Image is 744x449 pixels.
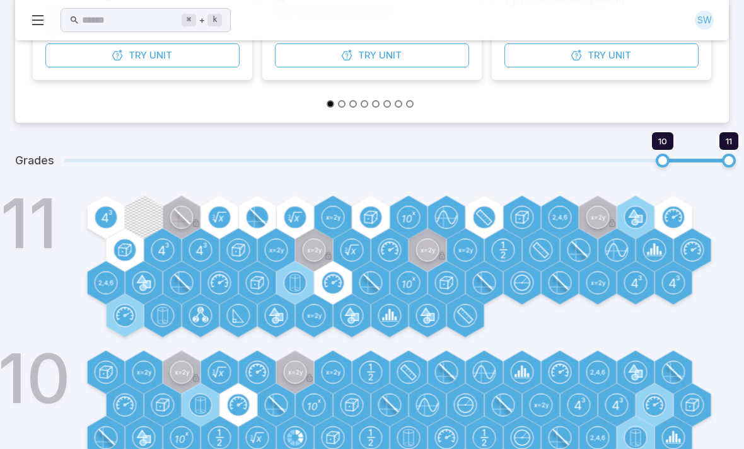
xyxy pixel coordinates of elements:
[327,100,334,108] button: Go to slide 1
[182,14,196,26] kbd: ⌘
[349,100,357,108] button: Go to slide 3
[379,48,402,62] span: Unit
[372,100,380,108] button: Go to slide 5
[726,136,732,146] span: 11
[182,13,222,28] div: +
[695,11,714,30] div: SW
[383,100,391,108] button: Go to slide 6
[588,48,606,62] span: Try
[395,100,402,108] button: Go to slide 7
[658,136,667,146] span: 10
[149,48,172,62] span: Unit
[15,152,54,169] h5: Grades
[504,43,699,67] button: TryUnit
[361,100,368,108] button: Go to slide 4
[45,43,240,67] button: TryUnit
[608,48,631,62] span: Unit
[1,190,57,258] h1: 11
[275,43,469,67] button: TryUnit
[358,48,376,62] span: Try
[338,100,346,108] button: Go to slide 2
[207,14,222,26] kbd: k
[129,48,147,62] span: Try
[406,100,414,108] button: Go to slide 8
